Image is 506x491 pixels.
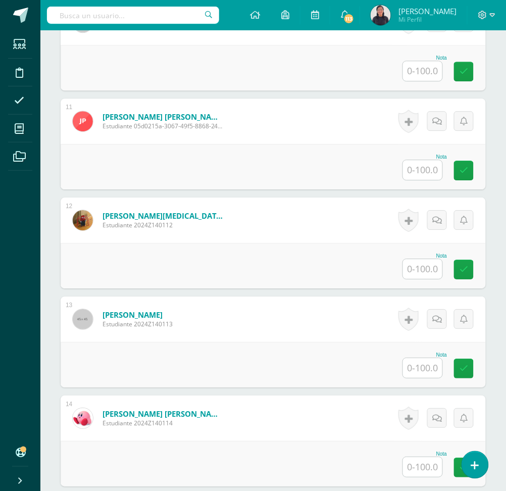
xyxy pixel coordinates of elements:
[402,253,447,259] div: Nota
[403,259,442,279] input: 0-100.0
[73,309,93,329] img: 45x45
[398,15,457,24] span: Mi Perfil
[103,320,173,328] span: Estudiante 2024Z140113
[403,358,442,378] input: 0-100.0
[403,160,442,180] input: 0-100.0
[402,451,447,457] div: Nota
[403,61,442,81] input: 0-100.0
[103,310,173,320] a: [PERSON_NAME]
[371,5,391,25] img: 67078d01e56025b9630a76423ab6604b.png
[398,6,457,16] span: [PERSON_NAME]
[103,221,224,229] span: Estudiante 2024Z140112
[343,13,355,24] span: 113
[73,111,93,131] img: 089b4683cd403c2154ff1001a38073b0.png
[103,419,224,427] span: Estudiante 2024Z140114
[402,154,447,160] div: Nota
[103,112,224,122] a: [PERSON_NAME] [PERSON_NAME]
[103,409,224,419] a: [PERSON_NAME] [PERSON_NAME]
[402,55,447,61] div: Nota
[47,7,219,24] input: Busca un usuario...
[73,408,93,428] img: 79fb20015a61b4c8cdc707d4784fb437.png
[103,122,224,130] span: Estudiante 05d0215a-3067-49f5-8868-24cb385c9c8d
[402,352,447,358] div: Nota
[403,457,442,477] input: 0-100.0
[103,211,224,221] a: [PERSON_NAME][MEDICAL_DATA] [PERSON_NAME]
[73,210,93,230] img: f779a4e8ad232e87fc701809dd56c7cb.png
